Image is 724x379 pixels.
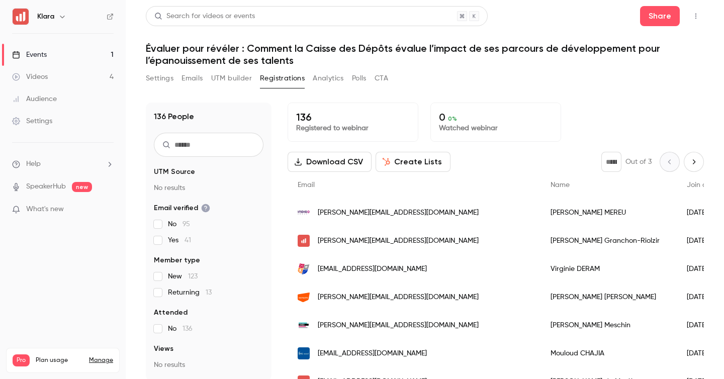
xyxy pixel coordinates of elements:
[540,339,677,367] div: Mouloud CHAJIA
[168,219,190,229] span: No
[288,152,372,172] button: Download CSV
[13,354,30,366] span: Pro
[318,208,479,218] span: [PERSON_NAME][EMAIL_ADDRESS][DOMAIN_NAME]
[12,94,57,104] div: Audience
[625,157,652,167] p: Out of 3
[168,324,193,334] span: No
[551,181,570,188] span: Name
[183,221,190,228] span: 95
[448,115,457,122] span: 0 %
[684,152,704,172] button: Next page
[318,320,479,331] span: [PERSON_NAME][EMAIL_ADDRESS][DOMAIN_NAME]
[298,319,310,331] img: ac-cned.fr
[318,348,427,359] span: [EMAIL_ADDRESS][DOMAIN_NAME]
[154,11,255,22] div: Search for videos or events
[260,70,305,86] button: Registrations
[313,70,344,86] button: Analytics
[89,356,113,364] a: Manage
[296,111,410,123] p: 136
[211,70,252,86] button: UTM builder
[168,235,191,245] span: Yes
[206,289,212,296] span: 13
[154,308,188,318] span: Attended
[298,235,310,247] img: klarahr.com
[375,70,388,86] button: CTA
[26,204,64,215] span: What's new
[154,111,194,123] h1: 136 People
[13,9,29,25] img: Klara
[185,237,191,244] span: 41
[318,264,427,274] span: [EMAIL_ADDRESS][DOMAIN_NAME]
[154,167,195,177] span: UTM Source
[540,199,677,227] div: [PERSON_NAME] MEREU
[318,236,479,246] span: [PERSON_NAME][EMAIL_ADDRESS][DOMAIN_NAME]
[298,181,315,188] span: Email
[72,182,92,192] span: new
[540,283,677,311] div: [PERSON_NAME] [PERSON_NAME]
[183,325,193,332] span: 136
[26,159,41,169] span: Help
[154,360,263,370] p: No results
[154,255,200,265] span: Member type
[12,159,114,169] li: help-dropdown-opener
[376,152,450,172] button: Create Lists
[168,288,212,298] span: Returning
[154,203,210,213] span: Email verified
[36,356,83,364] span: Plan usage
[182,70,203,86] button: Emails
[540,311,677,339] div: [PERSON_NAME] Meschin
[12,72,48,82] div: Videos
[146,42,704,66] h1: Évaluer pour révéler : Comment la Caisse des Dépôts évalue l’impact de ses parcours de développem...
[439,123,553,133] p: Watched webinar
[640,6,680,26] button: Share
[12,50,47,60] div: Events
[296,123,410,133] p: Registered to webinar
[298,293,310,302] img: gamaste.net
[540,227,677,255] div: [PERSON_NAME] Granchon-Riolzir
[37,12,54,22] h6: Klara
[12,116,52,126] div: Settings
[26,181,66,192] a: SpeakerHub
[352,70,367,86] button: Polls
[188,273,198,280] span: 123
[154,344,173,354] span: Views
[318,292,479,303] span: [PERSON_NAME][EMAIL_ADDRESS][DOMAIN_NAME]
[298,207,310,219] img: group-indigo.com
[439,111,553,123] p: 0
[146,70,173,86] button: Settings
[102,205,114,214] iframe: Noticeable Trigger
[687,181,718,188] span: Join date
[298,263,310,275] img: univ-catholille.fr
[298,347,310,359] img: univ-evry.fr
[540,255,677,283] div: Virginie DERAM
[154,183,263,193] p: No results
[168,271,198,281] span: New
